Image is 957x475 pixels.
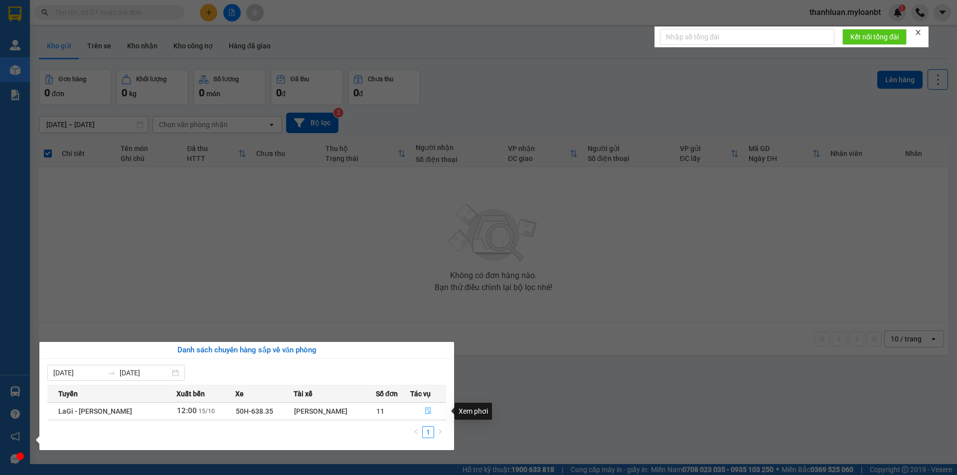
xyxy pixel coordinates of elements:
[842,29,907,45] button: Kết nối tổng đài
[236,407,273,415] span: 50H-638.35
[410,388,431,399] span: Tác vụ
[198,408,215,415] span: 15/10
[294,406,375,417] div: [PERSON_NAME]
[376,407,384,415] span: 11
[108,369,116,377] span: to
[434,426,446,438] li: Next Page
[410,426,422,438] button: left
[437,429,443,435] span: right
[176,388,205,399] span: Xuất bến
[177,406,197,415] span: 12:00
[422,426,434,438] li: 1
[850,31,899,42] span: Kết nối tổng đài
[425,407,432,415] span: file-done
[660,29,834,45] input: Nhập số tổng đài
[294,388,313,399] span: Tài xế
[423,427,434,438] a: 1
[410,426,422,438] li: Previous Page
[235,388,244,399] span: Xe
[915,29,922,36] span: close
[47,344,446,356] div: Danh sách chuyến hàng sắp về văn phòng
[411,403,446,419] button: file-done
[108,369,116,377] span: swap-right
[58,407,132,415] span: LaGi - [PERSON_NAME]
[434,426,446,438] button: right
[120,367,170,378] input: Đến ngày
[413,429,419,435] span: left
[53,367,104,378] input: Từ ngày
[455,403,492,420] div: Xem phơi
[376,388,398,399] span: Số đơn
[58,388,78,399] span: Tuyến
